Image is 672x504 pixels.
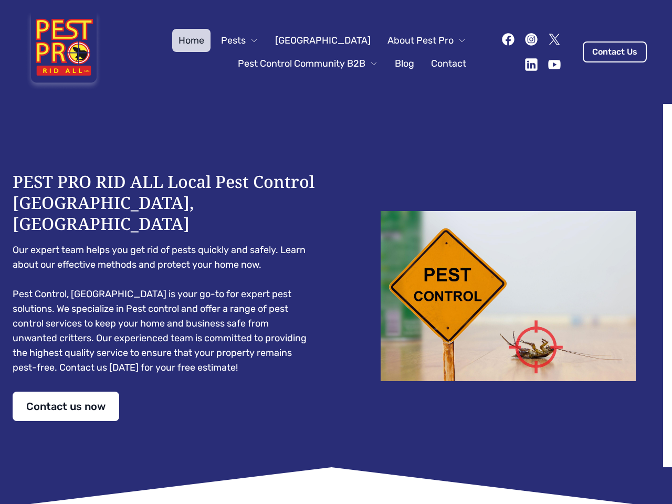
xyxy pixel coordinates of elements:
span: About Pest Pro [387,33,454,48]
button: Pests [215,29,265,52]
a: Home [172,29,211,52]
pre: Our expert team helps you get rid of pests quickly and safely. Learn about our effective methods ... [13,243,315,375]
img: Pest Pro Rid All [25,13,102,91]
a: Contact [425,52,472,75]
h1: PEST PRO RID ALL Local Pest Control [GEOGRAPHIC_DATA], [GEOGRAPHIC_DATA] [13,171,315,234]
span: Pests [221,33,246,48]
button: Pest Control Community B2B [232,52,384,75]
a: [GEOGRAPHIC_DATA] [269,29,377,52]
img: Dead cockroach on floor with caution sign pest control [357,211,659,381]
a: Contact us now [13,392,119,421]
button: About Pest Pro [381,29,472,52]
span: Pest Control Community B2B [238,56,365,71]
a: Blog [388,52,421,75]
a: Contact Us [583,41,647,62]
